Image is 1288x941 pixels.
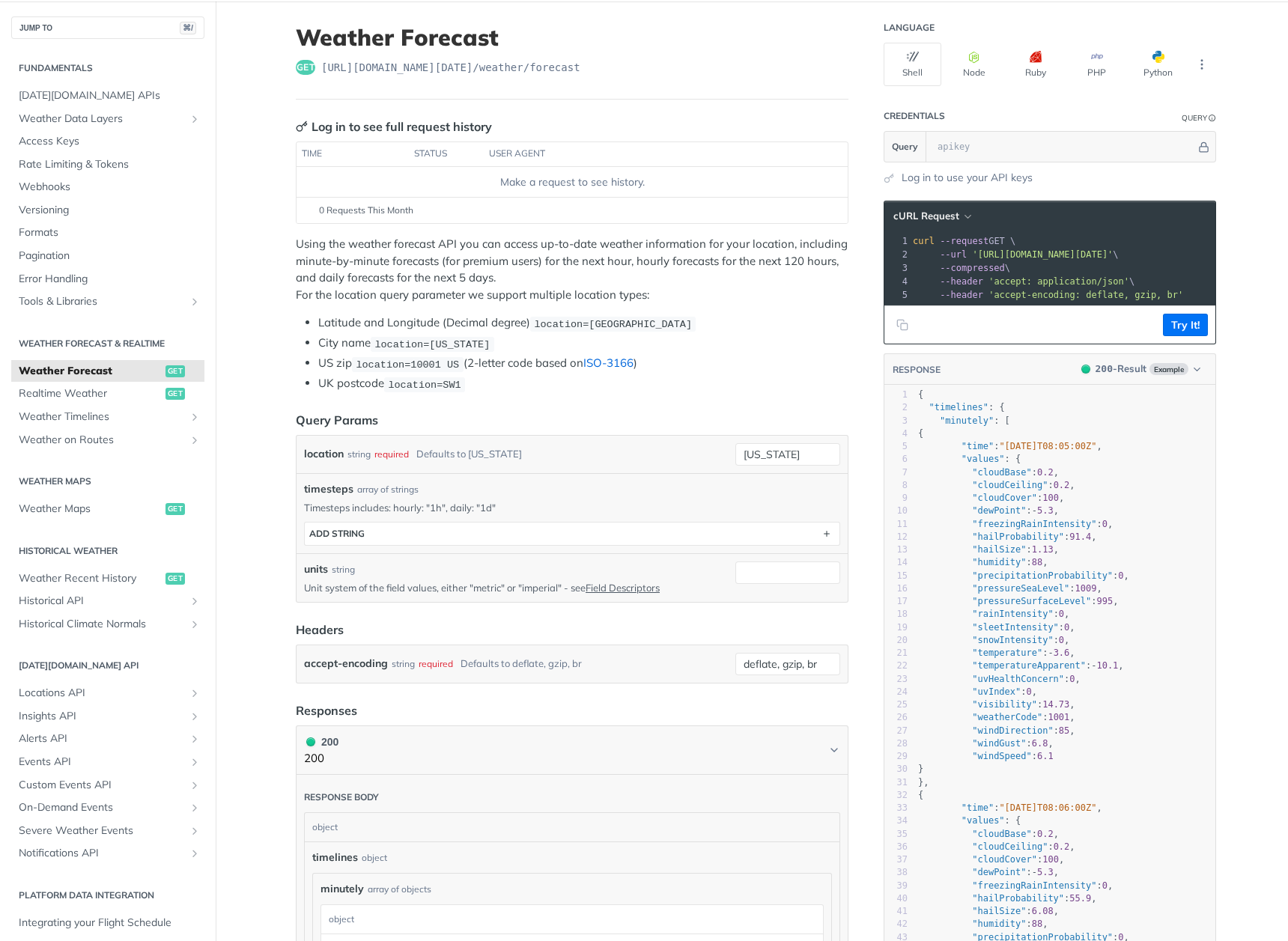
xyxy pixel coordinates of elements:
[11,130,204,153] a: Access Keys
[19,916,201,931] span: Integrating your Flight Schedule
[884,518,908,531] div: 11
[304,501,840,514] p: Timesteps includes: hourly: "1h", daily: "1d"
[19,249,201,264] span: Pagination
[189,710,201,722] button: Show subpages for Insights API
[416,443,522,465] div: Defaults to [US_STATE]
[1037,467,1054,478] span: 0.2
[913,263,1010,273] span: \
[962,815,1005,826] span: "values"
[1075,583,1097,594] span: 1009
[884,737,908,750] div: 28
[884,132,926,162] button: Query
[972,660,1086,671] span: "temperatureApparent"
[972,519,1096,529] span: "freezingRainIntensity"
[972,570,1113,581] span: "precipitationProbability"
[918,454,1021,464] span: : {
[918,493,1064,503] span: : ,
[11,797,204,819] a: On-Demand EventsShow subpages for On-Demand Events
[918,777,929,788] span: },
[884,234,910,248] div: 1
[1118,570,1123,581] span: 0
[918,815,1021,826] span: : {
[918,583,1102,594] span: : ,
[884,698,908,711] div: 25
[189,296,201,308] button: Show subpages for Tools & Libraries
[19,180,201,195] span: Webhooks
[347,443,371,465] div: string
[19,386,162,401] span: Realtime Weather
[189,733,201,745] button: Show subpages for Alerts API
[918,505,1059,516] span: : ,
[1191,53,1213,76] button: More Languages
[884,711,908,724] div: 26
[586,582,660,594] a: Field Descriptors
[19,846,185,861] span: Notifications API
[11,613,204,636] a: Historical Climate NormalsShow subpages for Historical Climate Normals
[296,701,357,719] div: Responses
[165,503,185,515] span: get
[884,647,908,660] div: 21
[1042,493,1059,503] span: 100
[918,622,1075,633] span: : ,
[884,505,908,517] div: 10
[189,411,201,423] button: Show subpages for Weather Timelines
[19,112,185,127] span: Weather Data Layers
[296,236,848,303] p: Using the weather forecast API you can access up-to-date weather information for your location, i...
[1032,738,1048,749] span: 6.8
[419,653,453,674] div: required
[11,383,204,405] a: Realtime Weatherget
[409,142,484,166] th: status
[306,737,315,746] span: 200
[1195,58,1209,71] svg: More ellipsis
[11,85,204,107] a: [DATE][DOMAIN_NAME] APIs
[305,813,836,841] div: object
[913,276,1134,287] span: \
[11,842,204,865] a: Notifications APIShow subpages for Notifications API
[19,364,162,379] span: Weather Forecast
[972,505,1026,516] span: "dewPoint"
[918,415,1010,426] span: : [
[19,755,185,770] span: Events API
[11,16,204,39] button: JUMP TO⌘/
[1196,139,1212,154] button: Hide
[972,249,1113,260] span: '[URL][DOMAIN_NAME][DATE]'
[1037,505,1054,516] span: 5.3
[1209,115,1216,122] i: Information
[884,802,908,814] div: 33
[1054,648,1070,658] span: 3.6
[1064,622,1069,633] span: 0
[972,467,1031,478] span: "cloudBase"
[19,88,201,103] span: [DATE][DOMAIN_NAME] APIs
[972,674,1064,684] span: "uvHealthConcern"
[11,659,204,672] h2: [DATE][DOMAIN_NAME] API
[11,61,204,75] h2: Fundamentals
[918,712,1075,722] span: : ,
[11,751,204,773] a: Events APIShow subpages for Events API
[461,653,582,674] div: Defaults to deflate, gzip, br
[972,829,1031,839] span: "cloudBase"
[304,750,338,767] p: 200
[828,744,840,756] svg: Chevron
[892,140,918,153] span: Query
[930,132,1196,162] input: apikey
[11,153,204,176] a: Rate Limiting & Tokens
[19,594,185,609] span: Historical API
[304,481,353,497] span: timesteps
[309,528,365,539] div: ADD string
[19,433,185,448] span: Weather on Routes
[11,590,204,612] a: Historical APIShow subpages for Historical API
[1102,519,1108,529] span: 0
[972,648,1042,658] span: "temperature"
[374,338,490,350] span: location=[US_STATE]
[918,660,1124,671] span: : ,
[484,142,818,166] th: user agent
[1059,609,1064,619] span: 0
[884,570,908,582] div: 15
[972,751,1031,761] span: "windSpeed"
[884,261,910,275] div: 3
[1129,43,1187,86] button: Python
[19,157,201,172] span: Rate Limiting & Tokens
[913,236,935,246] span: curl
[884,479,908,492] div: 8
[11,567,204,590] a: Weather Recent Historyget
